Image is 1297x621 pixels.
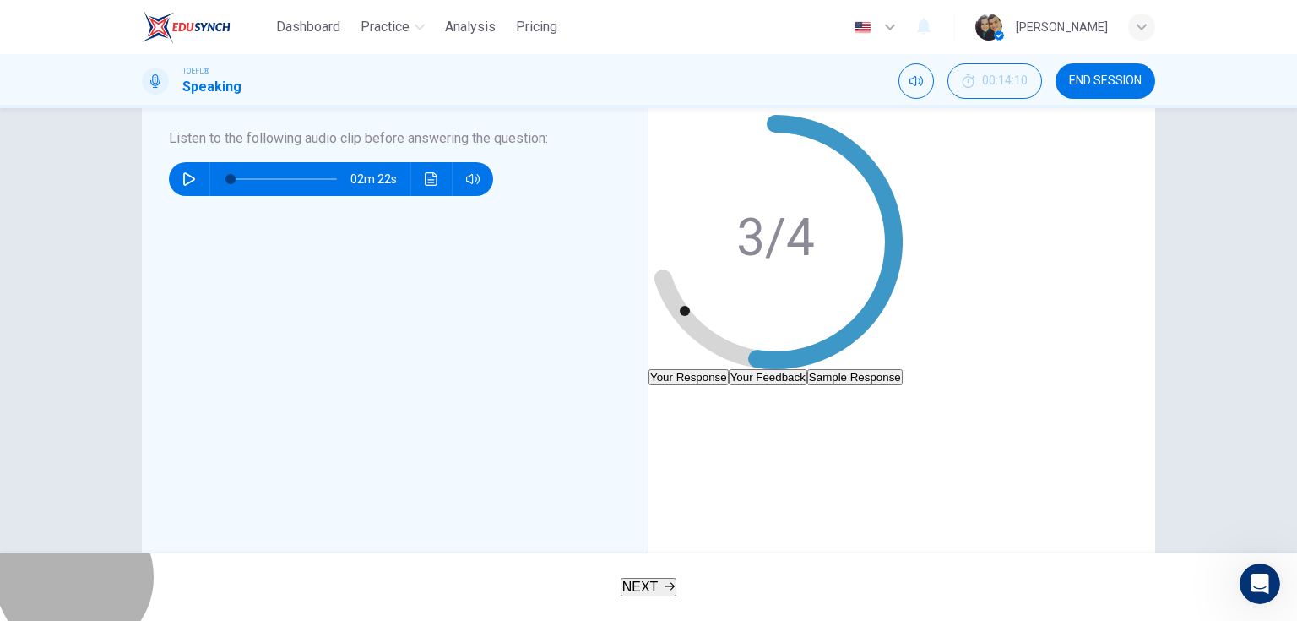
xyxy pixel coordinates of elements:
[648,412,903,426] span: 00m 27s
[276,17,340,37] span: Dashboard
[53,478,67,492] button: Gif picker
[27,247,311,330] div: However, the specific deadline for canceling before your next billing cycle isn't detailed in our...
[14,443,323,471] textarea: Message…
[80,478,94,492] button: Upload attachment
[269,12,347,42] button: Dashboard
[898,63,934,99] div: Mute
[947,63,1042,99] div: Hide
[296,7,327,37] div: Close
[975,14,1002,41] img: Profile picture
[27,379,263,479] div: If you still need help with the cancellation timing for your Plus plan, I’m here to assist. Would...
[509,12,564,42] button: Pricing
[736,208,815,268] text: 3/4
[622,580,659,594] span: NEXT
[182,77,241,97] h1: Speaking
[648,426,676,453] button: Click to see the audio transcription
[350,162,410,196] span: 02m 22s
[14,369,277,489] div: If you still need help with the cancellation timing for your Plus plan, I’m here to assist. Would...
[26,478,40,492] button: Emoji picker
[1240,564,1280,604] iframe: Intercom live chat
[729,369,807,385] button: Your Feedback
[14,369,324,526] div: Fin says…
[852,21,873,34] img: en
[290,471,317,498] button: Send a message…
[182,65,209,77] span: TOEFL®
[1069,74,1142,88] span: END SESSION
[516,17,557,37] span: Pricing
[82,21,210,38] p: The team can also help
[418,162,445,196] button: Click to see the audio transcription
[107,478,121,492] button: Start recording
[361,17,410,37] span: Practice
[11,7,43,39] button: go back
[48,9,75,36] img: Profile image for Fin
[14,145,324,341] div: Fin says…
[982,74,1028,88] span: 00:14:10
[438,12,502,42] button: Analysis
[264,7,296,39] button: Home
[445,17,496,37] span: Analysis
[169,128,600,149] h6: Listen to the following audio clip before answering the question :
[82,8,102,21] h1: Fin
[621,578,677,596] button: NEXT
[947,63,1042,99] button: 00:14:10
[354,12,431,42] button: Practice
[648,369,903,385] div: basic tabs example
[807,369,903,385] button: Sample Response
[14,145,324,340] div: To cancel your Plus plan, you need to email us at[EMAIL_ADDRESS][DOMAIN_NAME]. Please include inf...
[1056,63,1155,99] button: END SESSION
[27,155,311,238] div: To cancel your Plus plan, you need to email us at . Please include information on why you wish to...
[648,369,729,385] button: Your Response
[142,10,231,44] img: EduSynch logo
[39,172,246,186] a: [EMAIL_ADDRESS][DOMAIN_NAME]
[1016,17,1108,37] div: [PERSON_NAME]
[14,355,324,356] div: New messages divider
[142,10,269,44] a: EduSynch logo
